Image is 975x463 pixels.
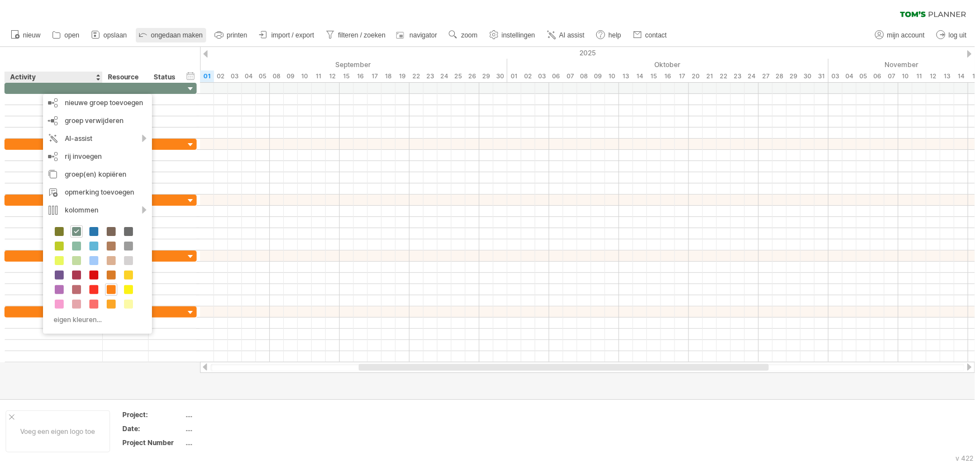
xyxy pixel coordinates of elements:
div: donderdag, 9 Oktober 2025 [591,70,605,82]
div: Voeg een eigen logo toe [6,410,110,452]
span: filteren / zoeken [338,31,386,39]
div: Project: [122,410,184,419]
div: maandag, 6 Oktober 2025 [549,70,563,82]
div: maandag, 13 Oktober 2025 [619,70,633,82]
span: contact [645,31,667,39]
span: opslaan [103,31,127,39]
div: vrijdag, 10 Oktober 2025 [605,70,619,82]
div: September 2025 [200,59,507,70]
div: dinsdag, 7 Oktober 2025 [563,70,577,82]
div: dinsdag, 9 September 2025 [284,70,298,82]
div: woensdag, 5 November 2025 [857,70,871,82]
span: ongedaan maken [151,31,203,39]
div: vrijdag, 19 September 2025 [396,70,410,82]
a: help [593,28,625,42]
div: dinsdag, 14 Oktober 2025 [633,70,647,82]
span: mijn account [887,31,925,39]
a: log uit [934,28,970,42]
div: woensdag, 10 September 2025 [298,70,312,82]
div: Status [154,72,178,83]
div: dinsdag, 30 September 2025 [493,70,507,82]
div: rij invoegen [43,148,152,166]
div: dinsdag, 2 September 2025 [214,70,228,82]
div: .... [186,438,280,447]
div: woensdag, 15 Oktober 2025 [647,70,661,82]
div: Oktober 2025 [507,59,829,70]
div: .... [186,410,280,419]
div: v 422 [955,454,973,462]
div: Resource [108,72,142,83]
div: donderdag, 30 Oktober 2025 [801,70,815,82]
div: woensdag, 8 Oktober 2025 [577,70,591,82]
div: maandag, 8 September 2025 [270,70,284,82]
div: dinsdag, 4 November 2025 [843,70,857,82]
div: woensdag, 17 September 2025 [368,70,382,82]
span: zoom [461,31,477,39]
span: import / export [272,31,315,39]
div: woensdag, 1 Oktober 2025 [507,70,521,82]
div: vrijdag, 26 September 2025 [465,70,479,82]
div: woensdag, 3 September 2025 [228,70,242,82]
div: eigen kleuren... [49,312,143,327]
a: zoom [446,28,481,42]
div: vrijdag, 5 September 2025 [256,70,270,82]
div: vrijdag, 14 November 2025 [954,70,968,82]
span: printen [227,31,248,39]
span: help [608,31,621,39]
div: Date: [122,424,184,433]
a: opslaan [88,28,130,42]
a: AI assist [544,28,588,42]
span: log uit [949,31,967,39]
div: donderdag, 23 Oktober 2025 [731,70,745,82]
div: dinsdag, 23 September 2025 [424,70,437,82]
div: groep(en) kopiëren [43,166,152,183]
div: maandag, 27 Oktober 2025 [759,70,773,82]
div: maandag, 10 November 2025 [898,70,912,82]
span: open [64,31,79,39]
a: import / export [256,28,318,42]
a: mijn account [872,28,928,42]
div: .... [186,424,280,433]
span: AI assist [559,31,584,39]
div: AI-assist [43,130,152,148]
a: open [49,28,83,42]
div: vrijdag, 3 Oktober 2025 [535,70,549,82]
span: nieuw [23,31,40,39]
div: donderdag, 18 September 2025 [382,70,396,82]
div: donderdag, 16 Oktober 2025 [661,70,675,82]
div: donderdag, 13 November 2025 [940,70,954,82]
div: dinsdag, 21 Oktober 2025 [703,70,717,82]
a: nieuw [8,28,44,42]
div: donderdag, 25 September 2025 [451,70,465,82]
span: groep verwijderen [65,116,123,125]
div: maandag, 22 September 2025 [410,70,424,82]
a: printen [212,28,251,42]
a: contact [630,28,670,42]
div: donderdag, 2 Oktober 2025 [521,70,535,82]
div: maandag, 15 September 2025 [340,70,354,82]
div: maandag, 1 September 2025 [200,70,214,82]
div: nieuwe groep toevoegen [43,94,152,112]
a: ongedaan maken [136,28,206,42]
div: Activity [10,72,96,83]
div: dinsdag, 28 Oktober 2025 [773,70,787,82]
div: vrijdag, 7 November 2025 [884,70,898,82]
div: maandag, 3 November 2025 [829,70,843,82]
div: woensdag, 29 Oktober 2025 [787,70,801,82]
div: opmerking toevoegen [43,183,152,201]
div: woensdag, 22 Oktober 2025 [717,70,731,82]
div: maandag, 20 Oktober 2025 [689,70,703,82]
div: dinsdag, 11 November 2025 [912,70,926,82]
div: dinsdag, 16 September 2025 [354,70,368,82]
div: vrijdag, 17 Oktober 2025 [675,70,689,82]
span: navigator [410,31,437,39]
div: vrijdag, 31 Oktober 2025 [815,70,829,82]
span: instellingen [502,31,535,39]
div: vrijdag, 12 September 2025 [326,70,340,82]
div: maandag, 29 September 2025 [479,70,493,82]
div: Project Number [122,438,184,447]
a: navigator [394,28,440,42]
div: woensdag, 24 September 2025 [437,70,451,82]
a: filteren / zoeken [323,28,389,42]
a: instellingen [487,28,539,42]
